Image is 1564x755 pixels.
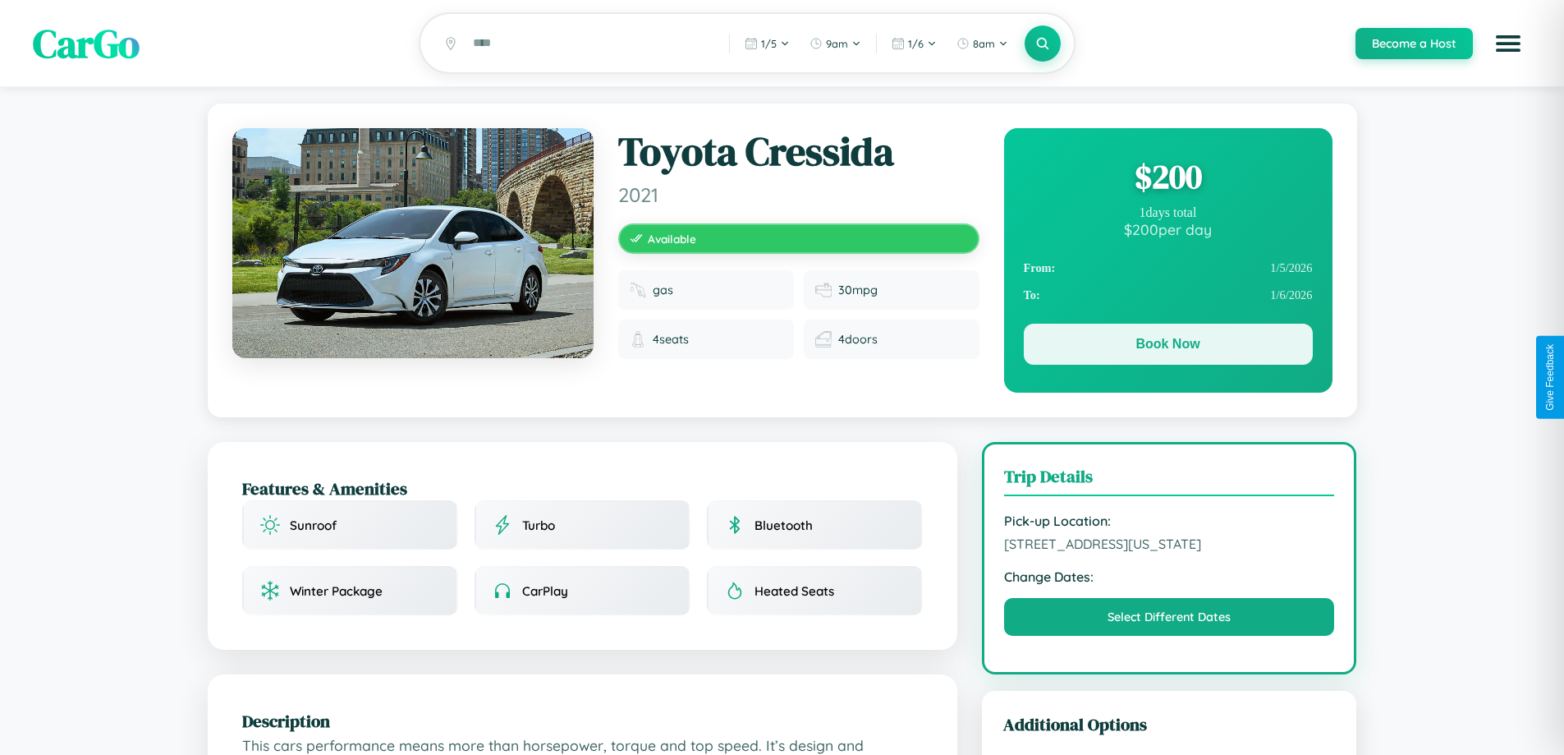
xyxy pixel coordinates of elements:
[1003,712,1336,736] h3: Additional Options
[618,128,979,176] h1: Toyota Cressida
[653,283,673,297] span: gas
[1024,154,1313,199] div: $ 200
[973,37,995,50] span: 8am
[232,128,594,358] img: Toyota Cressida 2021
[838,283,878,297] span: 30 mpg
[1004,464,1335,496] h3: Trip Details
[801,30,869,57] button: 9am
[1024,205,1313,220] div: 1 days total
[1004,513,1335,529] strong: Pick-up Location:
[736,30,798,57] button: 1/5
[754,583,834,599] span: Heated Seats
[1024,255,1313,282] div: 1 / 5 / 2026
[815,282,832,298] img: Fuel efficiency
[522,583,568,599] span: CarPlay
[1355,28,1473,59] button: Become a Host
[1024,282,1313,309] div: 1 / 6 / 2026
[630,282,646,298] img: Fuel type
[838,332,878,347] span: 4 doors
[883,30,945,57] button: 1/6
[630,331,646,348] img: Seats
[815,331,832,348] img: Doors
[948,30,1016,57] button: 8am
[1004,536,1335,552] span: [STREET_ADDRESS][US_STATE]
[1024,220,1313,238] div: $ 200 per day
[1485,21,1531,67] button: Open menu
[1544,344,1556,411] div: Give Feedback
[242,476,923,500] h2: Features & Amenities
[1004,569,1335,585] strong: Change Dates:
[908,37,924,50] span: 1 / 6
[648,232,696,246] span: Available
[1024,261,1056,275] strong: From:
[290,583,383,599] span: Winter Package
[33,16,140,71] span: CarGo
[653,332,689,347] span: 4 seats
[1024,324,1313,365] button: Book Now
[242,709,923,733] h2: Description
[1024,288,1040,302] strong: To:
[761,37,777,50] span: 1 / 5
[754,518,813,533] span: Bluetooth
[1004,598,1335,636] button: Select Different Dates
[618,182,979,207] span: 2021
[290,518,337,533] span: Sunroof
[826,37,848,50] span: 9am
[522,518,555,533] span: Turbo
